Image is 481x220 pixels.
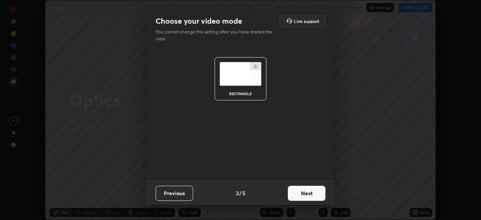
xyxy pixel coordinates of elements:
[288,186,325,201] button: Next
[242,189,245,197] h4: 5
[219,62,262,86] img: normalScreenIcon.ae25ed63.svg
[225,92,256,96] div: rectangle
[294,19,319,23] h5: Live support
[156,29,277,42] p: You cannot change this setting after you have started the class
[156,16,242,26] h2: Choose your video mode
[236,189,239,197] h4: 2
[239,189,242,197] h4: /
[156,186,193,201] button: Previous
